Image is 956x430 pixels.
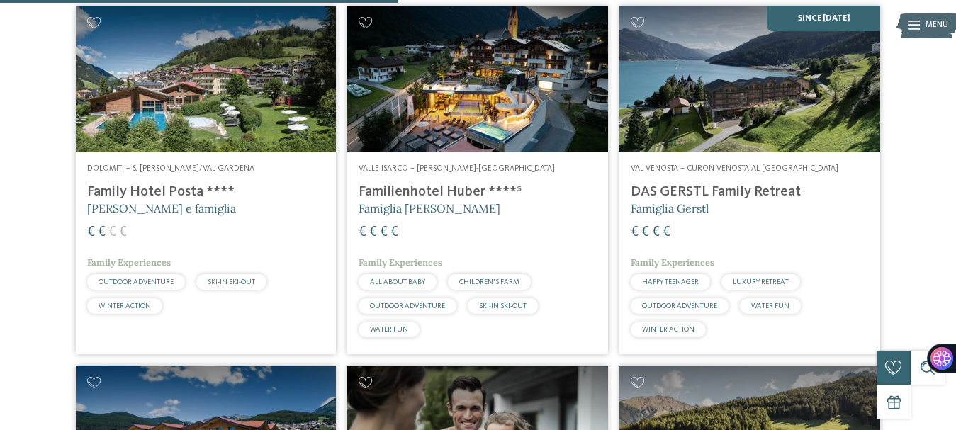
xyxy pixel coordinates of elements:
img: Cercate un hotel per famiglie? Qui troverete solo i migliori! [619,6,880,152]
h4: DAS GERSTL Family Retreat [631,183,869,200]
span: WATER FUN [751,302,789,310]
span: € [98,225,106,239]
span: € [380,225,388,239]
span: OUTDOOR ADVENTURE [642,302,717,310]
span: WINTER ACTION [99,302,151,310]
span: € [369,225,377,239]
span: Family Experiences [359,256,442,268]
a: Cercate un hotel per famiglie? Qui troverete solo i migliori! SINCE [DATE] Val Venosta – Curon Ve... [619,6,880,354]
h4: Family Hotel Posta **** [87,183,325,200]
span: OUTDOOR ADVENTURE [370,302,445,310]
span: SKI-IN SKI-OUT [208,278,255,285]
span: SKI-IN SKI-OUT [479,302,527,310]
span: Famiglia [PERSON_NAME] [359,201,500,215]
a: Cercate un hotel per famiglie? Qui troverete solo i migliori! Dolomiti – S. [PERSON_NAME]/Val Gar... [76,6,337,354]
span: Famiglia Gerstl [631,201,709,215]
span: [PERSON_NAME] e famiglia [87,201,236,215]
span: Family Experiences [631,256,714,268]
span: OUTDOOR ADVENTURE [99,278,174,285]
h4: Familienhotel Huber ****ˢ [359,183,597,200]
img: Cercate un hotel per famiglie? Qui troverete solo i migliori! [76,6,337,152]
span: Valle Isarco – [PERSON_NAME]-[GEOGRAPHIC_DATA] [359,164,555,173]
img: Cercate un hotel per famiglie? Qui troverete solo i migliori! [347,6,608,152]
span: Family Experiences [87,256,171,268]
span: Dolomiti – S. [PERSON_NAME]/Val Gardena [87,164,254,173]
span: € [87,225,95,239]
span: € [663,225,670,239]
span: € [631,225,639,239]
span: CHILDREN’S FARM [459,278,519,285]
span: WATER FUN [370,326,408,333]
span: € [108,225,116,239]
span: € [641,225,649,239]
span: ALL ABOUT BABY [370,278,425,285]
span: HAPPY TEENAGER [642,278,699,285]
span: WINTER ACTION [642,326,694,333]
a: Cercate un hotel per famiglie? Qui troverete solo i migliori! Valle Isarco – [PERSON_NAME]-[GEOGR... [347,6,608,354]
span: € [119,225,127,239]
span: € [359,225,366,239]
span: € [652,225,660,239]
span: Val Venosta – Curon Venosta al [GEOGRAPHIC_DATA] [631,164,838,173]
span: € [390,225,398,239]
span: LUXURY RETREAT [733,278,789,285]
